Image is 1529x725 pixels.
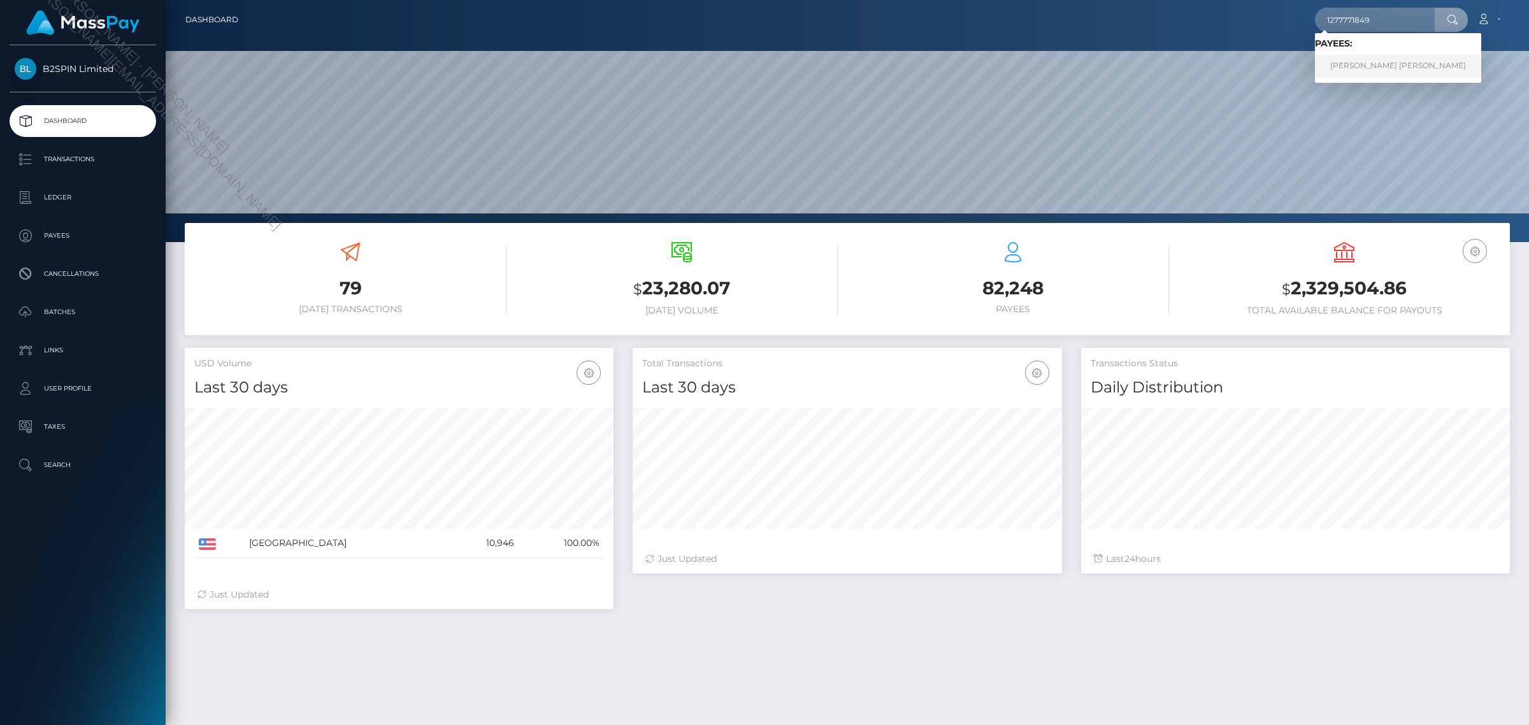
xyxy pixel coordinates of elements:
h3: 79 [194,276,506,301]
p: Search [15,456,151,475]
h6: Total Available Balance for Payouts [1188,305,1500,316]
p: Transactions [15,150,151,169]
h4: Daily Distribution [1091,377,1500,399]
div: Last hours [1094,552,1497,566]
td: 10,946 [448,529,519,558]
h6: Payees [857,304,1169,315]
h6: [DATE] Volume [526,305,838,316]
a: Links [10,334,156,366]
a: Cancellations [10,258,156,290]
div: Just Updated [645,552,1049,566]
a: Dashboard [10,105,156,137]
h5: Total Transactions [642,357,1052,370]
a: Batches [10,296,156,328]
h4: Last 30 days [642,377,1052,399]
h3: 82,248 [857,276,1169,301]
p: Taxes [15,417,151,436]
h6: [DATE] Transactions [194,304,506,315]
h4: Last 30 days [194,377,604,399]
h3: 23,280.07 [526,276,838,302]
a: Ledger [10,182,156,213]
p: Cancellations [15,264,151,284]
a: Payees [10,220,156,252]
p: Ledger [15,188,151,207]
small: $ [1282,280,1291,298]
h3: 2,329,504.86 [1188,276,1500,302]
a: Search [10,449,156,481]
a: Taxes [10,411,156,443]
p: Dashboard [15,111,151,131]
img: MassPay Logo [26,10,140,35]
img: B2SPIN Limited [15,58,36,80]
p: User Profile [15,379,151,398]
a: [PERSON_NAME] [PERSON_NAME] [1315,54,1481,78]
img: US.png [199,538,216,550]
p: Links [15,341,151,360]
p: Payees [15,226,151,245]
td: 100.00% [519,529,604,558]
span: 24 [1124,553,1135,564]
input: Search... [1315,8,1435,32]
a: Transactions [10,143,156,175]
h5: Transactions Status [1091,357,1500,370]
td: [GEOGRAPHIC_DATA] [245,529,449,558]
span: B2SPIN Limited [10,63,156,75]
h6: Payees: [1315,38,1481,49]
a: User Profile [10,373,156,405]
small: $ [633,280,642,298]
p: Batches [15,303,151,322]
h5: USD Volume [194,357,604,370]
a: Dashboard [185,6,238,33]
div: Just Updated [197,588,601,601]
